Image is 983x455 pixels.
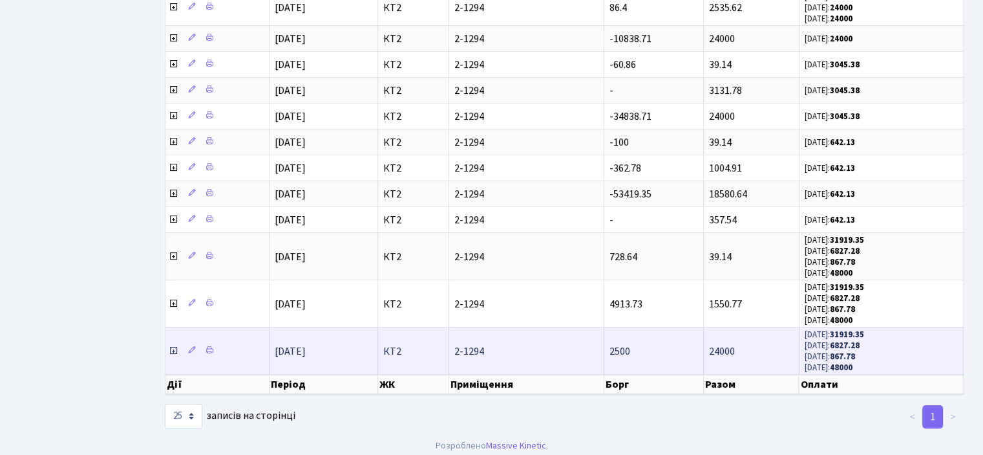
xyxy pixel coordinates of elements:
span: 18580.64 [709,187,747,201]
span: [DATE] [275,32,306,46]
small: [DATE]: [805,315,852,326]
span: КТ2 [383,299,443,309]
th: Період [270,375,378,394]
span: КТ2 [383,111,443,122]
span: [DATE] [275,58,306,72]
span: 728.64 [609,250,637,264]
span: [DATE] [275,250,306,264]
span: КТ2 [383,252,443,262]
b: 867.78 [830,304,855,315]
span: 4913.73 [609,297,642,311]
b: 3045.38 [830,59,860,71]
span: -53419.35 [609,187,651,201]
span: 2-1294 [454,60,598,70]
small: [DATE]: [805,351,855,362]
small: [DATE]: [805,234,864,246]
span: 1004.91 [709,161,742,175]
b: 48000 [830,362,852,373]
small: [DATE]: [805,13,852,25]
small: [DATE]: [805,2,852,14]
a: 1 [922,405,943,428]
a: Massive Kinetic [486,439,546,452]
small: [DATE]: [805,188,855,200]
span: КТ2 [383,163,443,173]
span: 39.14 [709,250,732,264]
span: [DATE] [275,187,306,201]
span: КТ2 [383,346,443,357]
small: [DATE]: [805,282,864,293]
span: 2-1294 [454,34,598,44]
span: 2535.62 [709,1,742,15]
small: [DATE]: [805,362,852,373]
span: -100 [609,135,629,150]
small: [DATE]: [805,267,852,279]
b: 642.13 [830,162,855,174]
b: 6827.28 [830,293,860,304]
b: 31919.35 [830,329,864,340]
span: [DATE] [275,109,306,124]
span: 24000 [709,109,735,124]
small: [DATE]: [805,111,860,122]
span: -10838.71 [609,32,651,46]
th: ЖК [378,375,449,394]
span: -362.78 [609,161,641,175]
span: КТ2 [383,189,443,199]
span: 2-1294 [454,111,598,122]
span: 2-1294 [454,346,598,357]
small: [DATE]: [805,33,852,45]
b: 31919.35 [830,234,864,246]
small: [DATE]: [805,293,860,304]
th: Дії [165,375,270,394]
b: 867.78 [830,351,855,362]
small: [DATE]: [805,304,855,315]
small: [DATE]: [805,256,855,268]
b: 642.13 [830,137,855,148]
b: 642.13 [830,214,855,226]
small: [DATE]: [805,85,860,96]
small: [DATE]: [805,162,855,174]
span: [DATE] [275,161,306,175]
select: записів на сторінці [165,404,202,428]
span: -34838.71 [609,109,651,124]
span: 357.54 [709,213,737,227]
span: КТ2 [383,85,443,96]
small: [DATE]: [805,59,860,71]
span: 39.14 [709,58,732,72]
span: 86.4 [609,1,627,15]
span: -60.86 [609,58,636,72]
span: - [609,83,613,98]
span: [DATE] [275,83,306,98]
span: - [609,213,613,227]
span: 24000 [709,344,735,359]
span: 2-1294 [454,189,598,199]
small: [DATE]: [805,340,860,351]
b: 6827.28 [830,340,860,351]
span: КТ2 [383,60,443,70]
small: [DATE]: [805,214,855,226]
span: 2-1294 [454,3,598,13]
b: 3045.38 [830,111,860,122]
span: [DATE] [275,213,306,227]
span: КТ2 [383,137,443,148]
b: 3045.38 [830,85,860,96]
span: КТ2 [383,215,443,225]
b: 48000 [830,267,852,279]
span: [DATE] [275,135,306,150]
b: 24000 [830,13,852,25]
b: 48000 [830,315,852,326]
b: 867.78 [830,256,855,268]
th: Разом [704,375,799,394]
label: записів на сторінці [165,404,295,428]
span: КТ2 [383,34,443,44]
small: [DATE]: [805,245,860,257]
span: 2-1294 [454,299,598,309]
span: [DATE] [275,344,306,359]
th: Борг [604,375,704,394]
th: Оплати [799,375,963,394]
span: [DATE] [275,1,306,15]
span: 2-1294 [454,85,598,96]
span: 2-1294 [454,137,598,148]
b: 642.13 [830,188,855,200]
b: 24000 [830,33,852,45]
small: [DATE]: [805,137,855,148]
